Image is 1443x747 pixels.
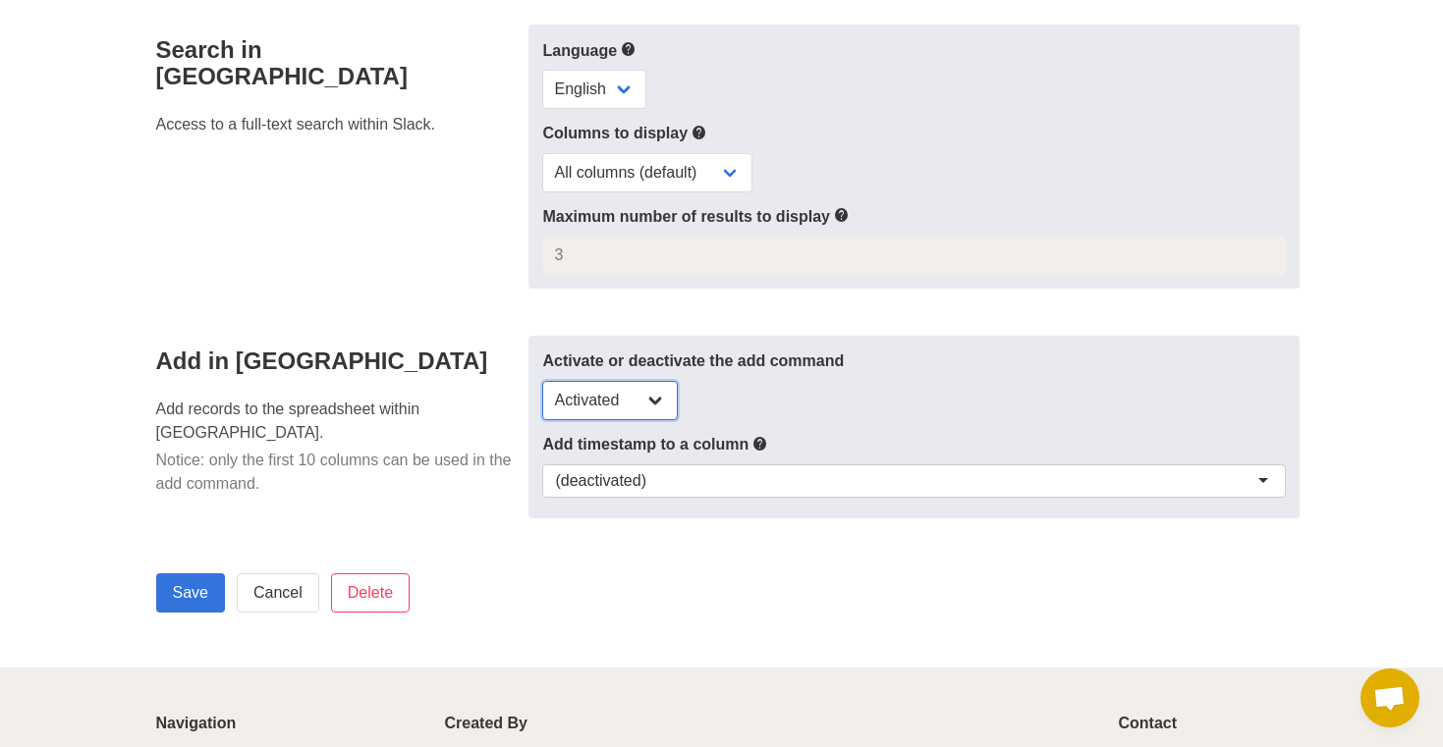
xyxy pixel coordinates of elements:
[156,113,518,136] p: Access to a full-text search within Slack.
[237,573,319,613] a: Cancel
[156,347,518,374] h4: Add in [GEOGRAPHIC_DATA]
[542,204,1285,229] label: Maximum number of results to display
[1360,668,1419,727] a: Open chat
[156,573,225,613] input: Save
[1118,715,1287,732] p: Contact
[542,38,1285,63] label: Language
[156,449,518,496] p: Notice: only the first 10 columns can be used in the add command.
[555,471,646,491] div: (deactivated)
[156,715,421,732] p: Navigation
[542,349,1285,373] label: Activate or deactivate the add command
[331,573,410,613] input: Delete
[156,36,518,89] h4: Search in [GEOGRAPHIC_DATA]
[156,398,518,445] p: Add records to the spreadsheet within [GEOGRAPHIC_DATA].
[445,715,1095,732] p: Created By
[542,121,1285,145] label: Columns to display
[542,432,1285,456] label: Add timestamp to a column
